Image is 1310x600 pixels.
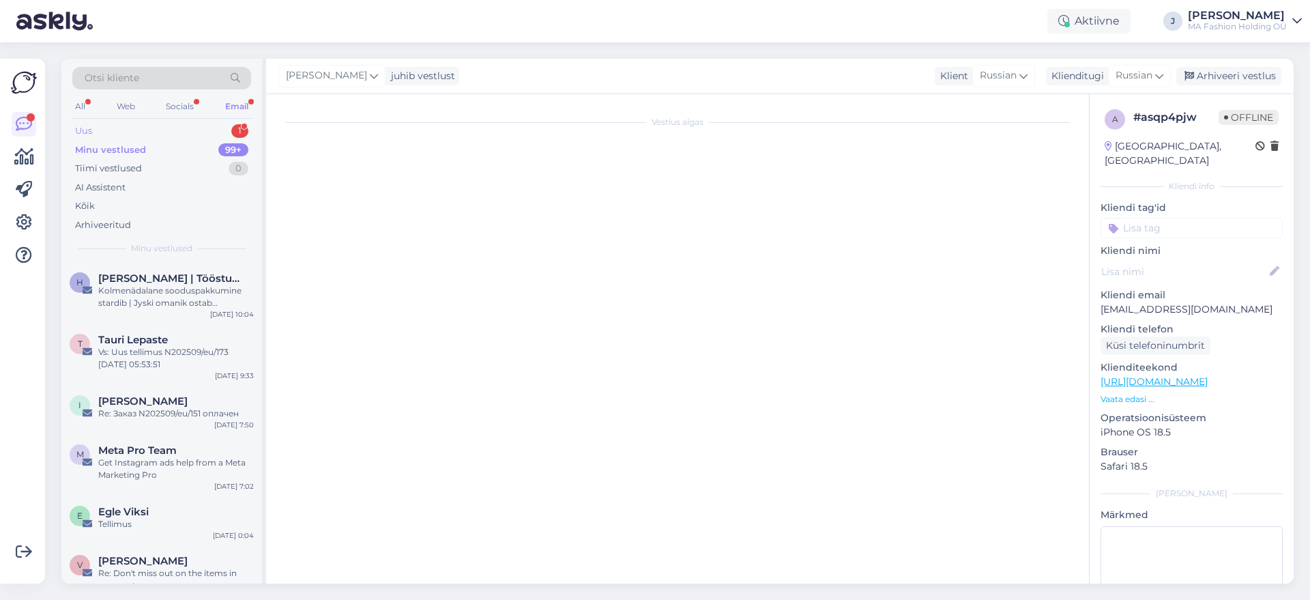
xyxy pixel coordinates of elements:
[1101,337,1210,355] div: Küsi telefoninumbrit
[98,506,149,518] span: Egle Viksi
[75,218,131,232] div: Arhiveeritud
[75,143,146,157] div: Minu vestlused
[11,70,37,96] img: Askly Logo
[1101,201,1283,215] p: Kliendi tag'id
[1101,264,1267,279] input: Lisa nimi
[218,143,248,157] div: 99+
[1101,218,1283,238] input: Lisa tag
[78,400,81,410] span: I
[131,242,192,255] span: Minu vestlused
[1105,139,1255,168] div: [GEOGRAPHIC_DATA], [GEOGRAPHIC_DATA]
[1219,110,1279,125] span: Offline
[1101,375,1208,388] a: [URL][DOMAIN_NAME]
[98,346,254,371] div: Vs: Uus tellimus N202509/eu/173 [DATE] 05:53:51
[1163,12,1182,31] div: J
[72,98,88,115] div: All
[1101,393,1283,405] p: Vaata edasi ...
[1101,322,1283,337] p: Kliendi telefon
[229,162,248,175] div: 0
[1101,180,1283,192] div: Kliendi info
[385,69,455,83] div: juhib vestlust
[98,334,168,346] span: Tauri Lepaste
[98,567,254,592] div: Re: Don't miss out on the items in your cart
[1101,487,1283,500] div: [PERSON_NAME]
[215,371,254,381] div: [DATE] 9:33
[1188,10,1302,32] a: [PERSON_NAME]MA Fashion Holding OÜ
[222,98,251,115] div: Email
[1101,508,1283,522] p: Märkmed
[78,339,83,349] span: T
[1046,69,1104,83] div: Klienditugi
[76,449,84,459] span: M
[98,272,240,285] span: Harro Puusild | Tööstusuudised
[1101,288,1283,302] p: Kliendi email
[77,560,83,570] span: V
[214,481,254,491] div: [DATE] 7:02
[98,408,254,420] div: Re: Заказ N202509/eu/151 оплачен
[98,395,188,408] span: Irina lukiyanova
[935,69,968,83] div: Klient
[75,199,95,213] div: Kõik
[1112,114,1118,124] span: a
[77,511,83,521] span: E
[280,116,1075,128] div: Vestlus algas
[98,285,254,309] div: Kolmenädalane sooduspakkumine stardib | Jyski omanik ostab Baltimaades 67 miljoni euro eest metsa
[1101,302,1283,317] p: [EMAIL_ADDRESS][DOMAIN_NAME]
[1188,10,1287,21] div: [PERSON_NAME]
[1176,67,1281,85] div: Arhiveeri vestlus
[163,98,196,115] div: Socials
[98,518,254,530] div: Tellimus
[1101,360,1283,375] p: Klienditeekond
[286,68,367,83] span: [PERSON_NAME]
[85,71,139,85] span: Otsi kliente
[213,530,254,541] div: [DATE] 0:04
[98,444,177,457] span: Meta Pro Team
[1101,425,1283,440] p: iPhone OS 18.5
[1101,411,1283,425] p: Operatsioonisüsteem
[114,98,138,115] div: Web
[1101,445,1283,459] p: Brauser
[1116,68,1152,83] span: Russian
[1047,9,1131,33] div: Aktiivne
[75,181,126,195] div: AI Assistent
[1188,21,1287,32] div: MA Fashion Holding OÜ
[75,124,92,138] div: Uus
[76,277,83,287] span: H
[98,555,188,567] span: Violeta Zhecheva
[231,124,248,138] div: 1
[210,309,254,319] div: [DATE] 10:04
[1133,109,1219,126] div: # asqp4pjw
[980,68,1017,83] span: Russian
[98,457,254,481] div: Get Instagram ads help from a Meta Marketing Pro
[214,420,254,430] div: [DATE] 7:50
[75,162,142,175] div: Tiimi vestlused
[1101,244,1283,258] p: Kliendi nimi
[1101,459,1283,474] p: Safari 18.5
